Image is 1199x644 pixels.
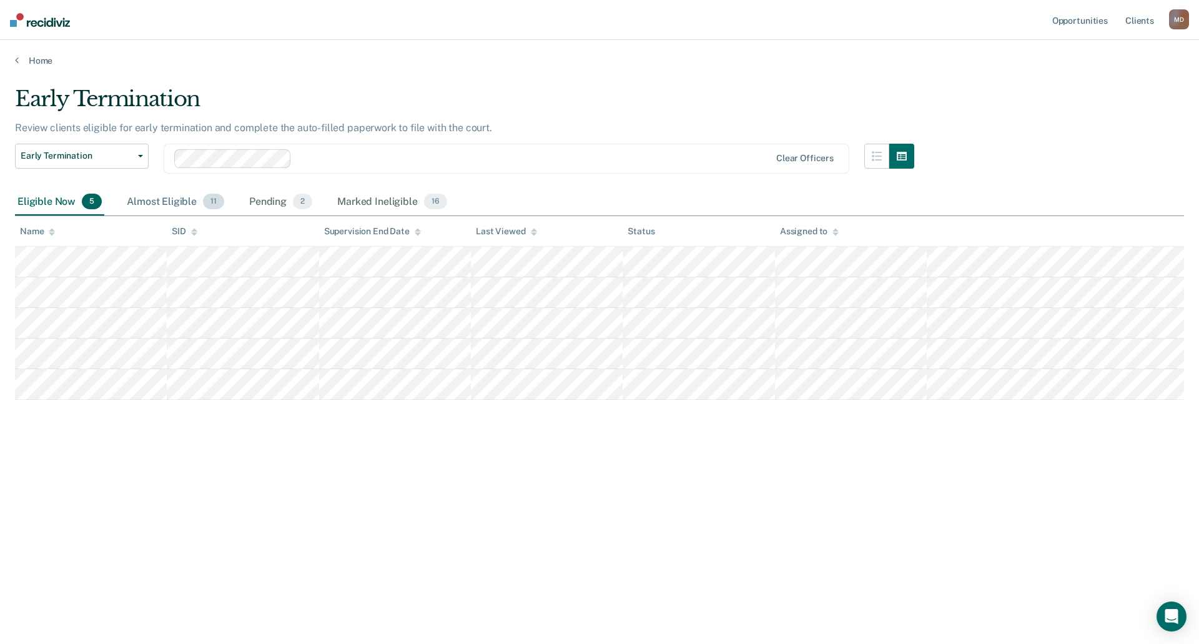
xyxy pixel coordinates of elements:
[21,151,133,161] span: Early Termination
[15,55,1184,66] a: Home
[1157,602,1187,632] div: Open Intercom Messenger
[1169,9,1189,29] div: M D
[247,189,315,216] div: Pending2
[15,122,492,134] p: Review clients eligible for early termination and complete the auto-filled paperwork to file with...
[776,153,834,164] div: Clear officers
[15,189,104,216] div: Eligible Now5
[10,13,70,27] img: Recidiviz
[324,226,421,237] div: Supervision End Date
[203,194,224,210] span: 11
[82,194,102,210] span: 5
[476,226,536,237] div: Last Viewed
[628,226,654,237] div: Status
[20,226,55,237] div: Name
[335,189,449,216] div: Marked Ineligible16
[780,226,839,237] div: Assigned to
[293,194,312,210] span: 2
[124,189,227,216] div: Almost Eligible11
[1169,9,1189,29] button: MD
[15,86,914,122] div: Early Termination
[172,226,197,237] div: SID
[424,194,447,210] span: 16
[15,144,149,169] button: Early Termination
